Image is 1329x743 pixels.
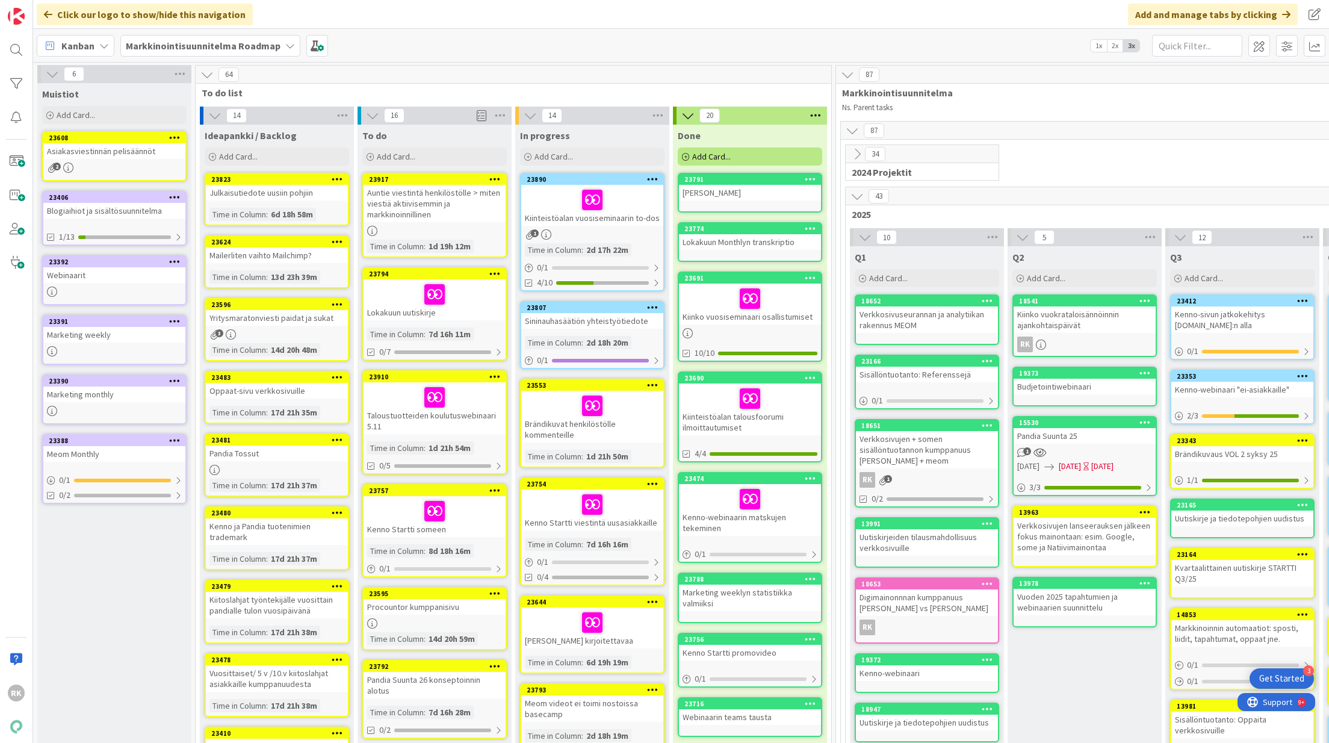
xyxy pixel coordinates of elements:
[525,450,581,463] div: Time in Column
[206,299,348,310] div: 23596
[43,256,185,267] div: 23392
[206,508,348,518] div: 23480
[521,302,663,313] div: 23807
[581,243,583,256] span: :
[266,208,268,221] span: :
[1171,500,1313,511] div: 23165
[49,134,185,142] div: 23608
[679,698,821,725] div: 23716Webinaarin teams tausta
[206,435,348,446] div: 23481
[1187,474,1198,487] span: 1 / 1
[211,373,348,382] div: 23483
[521,685,663,722] div: 23793Meom videot ei toimi nostoissa basecamp
[684,274,821,282] div: 23691
[856,704,998,715] div: 18947
[43,316,185,327] div: 23391
[424,240,426,253] span: :
[679,223,821,250] div: 23774Lokakuun Monthlyn transkriptio
[206,237,348,263] div: 23624Mailerliten vaihto Mailchimp?
[1171,549,1313,560] div: 23164
[679,234,821,250] div: Lokakuun Monthlyn transkriptio
[1171,306,1313,333] div: Kenno-sivun jatkokehitys [DOMAIN_NAME]:n alla
[59,474,70,487] span: 0 / 1
[1029,481,1041,494] span: 3 / 3
[206,581,348,592] div: 23479
[1250,668,1314,689] div: Open Get Started checklist, remaining modules: 3
[49,437,185,445] div: 23388
[1017,460,1039,473] span: [DATE]
[364,661,506,672] div: 23792
[364,485,506,537] div: 23757Kenno Startti someen
[521,391,663,443] div: Brändikuvat henkilöstölle kommenteille
[367,328,424,341] div: Time in Column
[1171,435,1313,462] div: 23343Brändikuvaus VOL 2 syksy 25
[521,597,663,648] div: 23644[PERSON_NAME] kirjoitettavaa
[1171,609,1313,620] div: 14853
[43,376,185,387] div: 23390
[1107,40,1123,52] span: 2x
[692,151,731,162] span: Add Card...
[872,493,883,505] span: 0/2
[206,508,348,545] div: 23480Kenno ja Pandia tuotenimien trademark
[856,579,998,616] div: 18653Digimainonnnan kumppanuus [PERSON_NAME] vs [PERSON_NAME]
[534,151,573,162] span: Add Card...
[126,40,280,52] b: Markkinointisuunnitelma Roadmap
[699,108,720,123] span: 20
[49,317,185,326] div: 23391
[521,380,663,391] div: 23553
[1177,501,1313,509] div: 23165
[864,123,884,138] span: 87
[855,251,866,263] span: Q1
[209,343,266,356] div: Time in Column
[206,435,348,461] div: 23481Pandia Tossut
[211,238,348,246] div: 23624
[266,343,268,356] span: :
[521,174,663,185] div: 23890
[1187,409,1198,422] span: 2 / 3
[852,166,984,178] span: 2024 Projektit
[206,174,348,201] div: 23823Julkaisutiedote uusiin pohjiin
[856,620,998,635] div: RK
[59,231,75,243] span: 1/13
[364,661,506,698] div: 23792Pandia Suunta 26 konseptoinnin alotus
[367,441,424,455] div: Time in Column
[206,446,348,461] div: Pandia Tossut
[684,374,821,382] div: 23690
[684,474,821,483] div: 23474
[43,316,185,343] div: 23391Marketing weekly
[43,192,185,203] div: 23406
[861,421,998,430] div: 18651
[521,479,663,530] div: 23754Kenno Startti viestintä uusasiakkaille
[266,406,268,419] span: :
[364,174,506,222] div: 23917Auntie viestintä henkilöstölle > miten viestiä aktiivisemmin ja markkinoinnillinen
[268,270,320,284] div: 13d 23h 39m
[869,189,889,204] span: 43
[679,634,821,645] div: 23756
[206,310,348,326] div: Yritysmaratonviesti paidat ja sukat
[364,371,506,434] div: 23910Taloustuotteiden koulutuswebinaari 5.11
[876,230,897,244] span: 10
[1014,417,1156,428] div: 15530
[377,151,415,162] span: Add Card...
[542,108,562,123] span: 14
[1177,372,1313,381] div: 23353
[531,229,539,237] span: 1
[525,336,581,349] div: Time in Column
[1014,578,1156,589] div: 13978
[43,132,185,159] div: 23608Asiakasviestinnän pelisäännöt
[364,269,506,279] div: 23794
[678,129,701,141] span: Done
[1027,273,1065,284] span: Add Card...
[1014,480,1156,495] div: 3/3
[226,108,247,123] span: 14
[521,302,663,329] div: 23807Sininauhasäätiön yhteistyötiedote
[202,87,816,99] span: To do list
[364,269,506,320] div: 23794Lokakuun uutiskirje
[856,356,998,367] div: 23166
[856,296,998,333] div: 18652Verkkosivuseurannan ja analytiikan rakennus MEOM
[43,376,185,402] div: 23390Marketing monthly
[581,450,583,463] span: :
[1014,306,1156,333] div: Kiinko vuokrataloisännöinnin ajankohtaispäivät
[206,247,348,263] div: Mailerliten vaihto Mailchimp?
[521,313,663,329] div: Sininauhasäätiön yhteistyötiedote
